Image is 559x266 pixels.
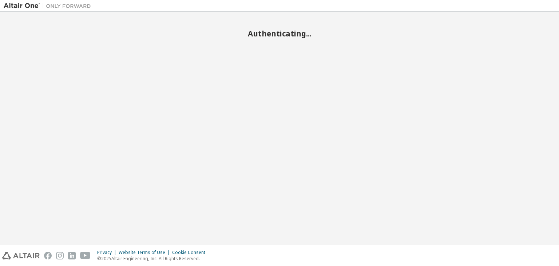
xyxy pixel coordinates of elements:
[97,250,119,255] div: Privacy
[68,252,76,259] img: linkedin.svg
[4,29,555,38] h2: Authenticating...
[80,252,91,259] img: youtube.svg
[4,2,95,9] img: Altair One
[119,250,172,255] div: Website Terms of Use
[2,252,40,259] img: altair_logo.svg
[44,252,52,259] img: facebook.svg
[56,252,64,259] img: instagram.svg
[172,250,210,255] div: Cookie Consent
[97,255,210,262] p: © 2025 Altair Engineering, Inc. All Rights Reserved.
